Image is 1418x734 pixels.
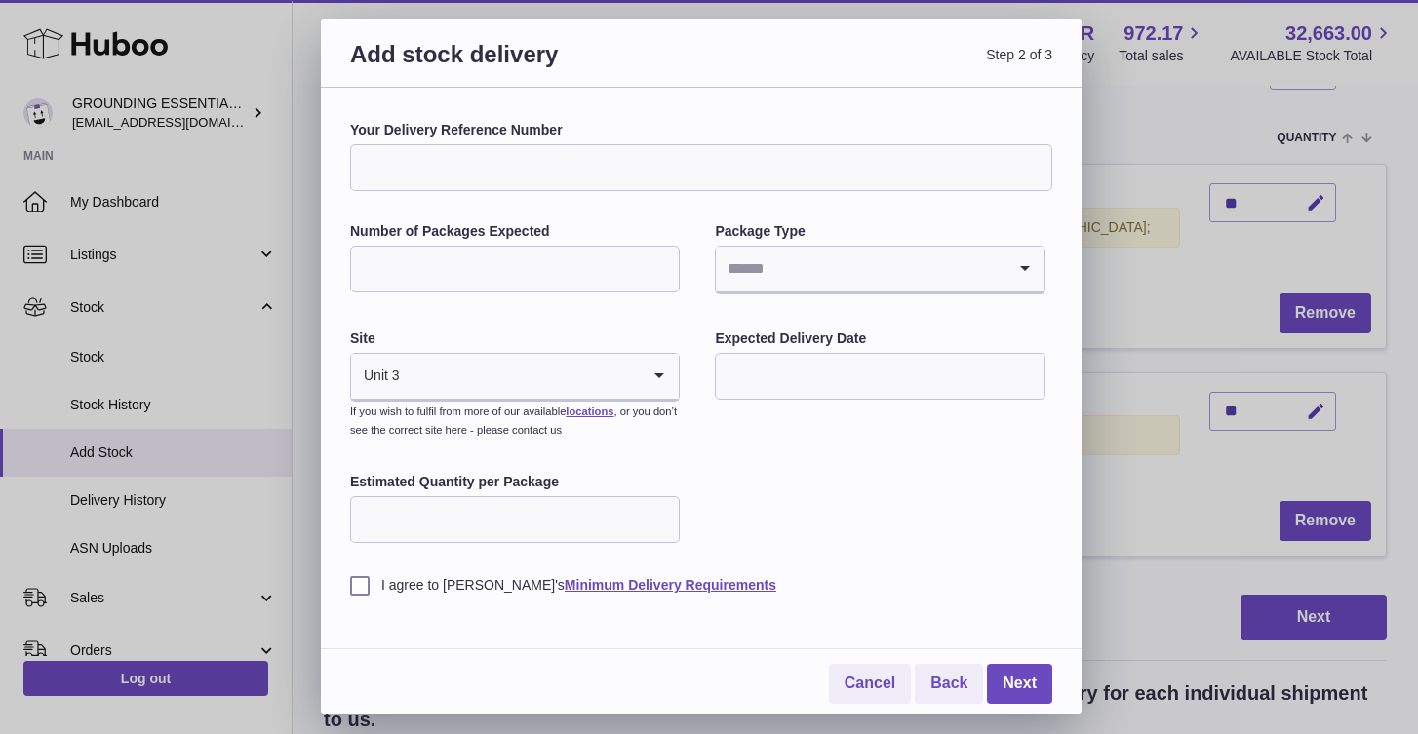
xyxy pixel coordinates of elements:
[350,222,680,241] label: Number of Packages Expected
[350,39,701,93] h3: Add stock delivery
[915,664,983,704] a: Back
[987,664,1052,704] a: Next
[829,664,911,704] a: Cancel
[351,354,401,399] span: Unit 3
[716,247,1004,291] input: Search for option
[716,247,1044,293] div: Search for option
[565,577,776,593] a: Minimum Delivery Requirements
[350,329,680,348] label: Site
[351,354,679,401] div: Search for option
[350,121,1052,139] label: Your Delivery Reference Number
[715,329,1044,348] label: Expected Delivery Date
[401,354,641,399] input: Search for option
[715,222,1044,241] label: Package Type
[566,406,613,417] a: locations
[350,473,680,491] label: Estimated Quantity per Package
[701,39,1052,93] span: Step 2 of 3
[350,576,1052,595] label: I agree to [PERSON_NAME]'s
[350,406,677,436] small: If you wish to fulfil from more of our available , or you don’t see the correct site here - pleas...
